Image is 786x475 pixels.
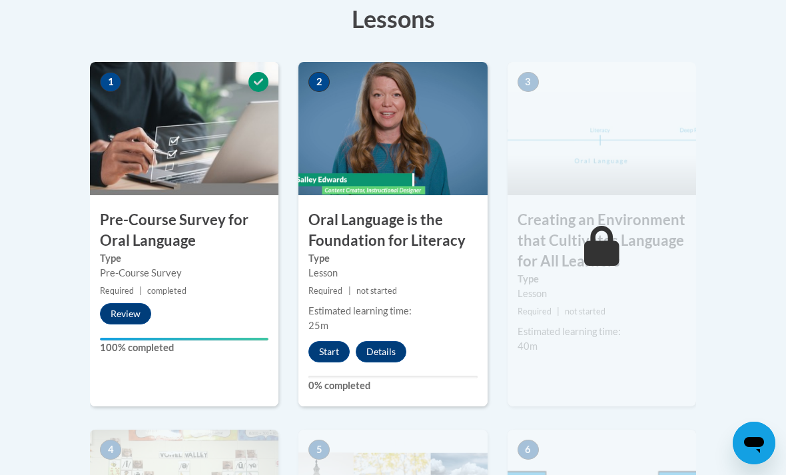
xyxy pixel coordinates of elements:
img: Course Image [508,62,696,195]
span: Required [100,286,134,296]
span: | [557,306,560,316]
h3: Lessons [90,2,696,35]
span: 5 [308,440,330,460]
span: not started [565,306,605,316]
label: Type [100,251,268,266]
h3: Creating an Environment that Cultivates Language for All Learners [508,210,696,271]
span: 40m [518,340,538,352]
label: Type [518,272,686,286]
h3: Pre-Course Survey for Oral Language [90,210,278,251]
span: 3 [518,72,539,92]
img: Course Image [90,62,278,195]
span: 4 [100,440,121,460]
span: not started [356,286,397,296]
span: 1 [100,72,121,92]
span: 25m [308,320,328,331]
div: Lesson [308,266,477,280]
span: Required [308,286,342,296]
span: | [139,286,142,296]
label: Type [308,251,477,266]
button: Review [100,303,151,324]
iframe: Button to launch messaging window [733,422,775,464]
div: Lesson [518,286,686,301]
label: 0% completed [308,378,477,393]
h3: Oral Language is the Foundation for Literacy [298,210,487,251]
img: Course Image [298,62,487,195]
div: Estimated learning time: [308,304,477,318]
span: 2 [308,72,330,92]
span: | [348,286,351,296]
button: Details [356,341,406,362]
button: Start [308,341,350,362]
div: Estimated learning time: [518,324,686,339]
div: Your progress [100,338,268,340]
span: Required [518,306,552,316]
div: Pre-Course Survey [100,266,268,280]
span: completed [147,286,187,296]
span: 6 [518,440,539,460]
label: 100% completed [100,340,268,355]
